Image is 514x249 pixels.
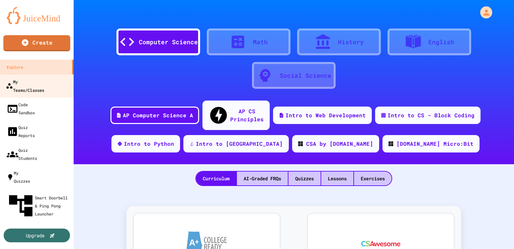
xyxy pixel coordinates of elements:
div: [DOMAIN_NAME] Micro:Bit [397,140,474,148]
img: CODE_logo_RGB.png [298,141,303,146]
div: Exercises [354,172,392,185]
div: Lessons [321,172,353,185]
div: AP CS Principles [230,107,264,123]
div: Curriculum [196,172,236,185]
div: My Account [473,5,494,20]
div: Intro to CS - Block Coding [388,111,475,119]
div: Intro to Web Development [285,111,366,119]
img: logo-orange.svg [7,7,67,24]
div: English [428,38,454,47]
div: Math [253,38,268,47]
div: Intro to [GEOGRAPHIC_DATA] [196,140,283,148]
div: Code Sandbox [7,101,35,117]
div: My Teams/Classes [6,77,44,94]
div: AP Computer Science A [123,111,193,119]
div: Quizzes [288,172,321,185]
div: AI-Graded FRQs [237,172,288,185]
div: Explore [7,63,23,71]
div: Intro to Python [124,140,174,148]
div: History [338,38,364,47]
a: Create [3,35,70,51]
div: Social Science [280,71,331,80]
div: Smart Doorbell & Ping Pong Launcher [7,192,71,220]
div: CSA by [DOMAIN_NAME] [306,140,373,148]
div: Quiz Reports [7,123,35,139]
img: CODE_logo_RGB.png [389,141,393,146]
div: My Quizzes [7,169,30,185]
div: Computer Science [139,38,198,47]
div: Upgrade [26,232,45,239]
div: Quiz Students [7,146,37,162]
